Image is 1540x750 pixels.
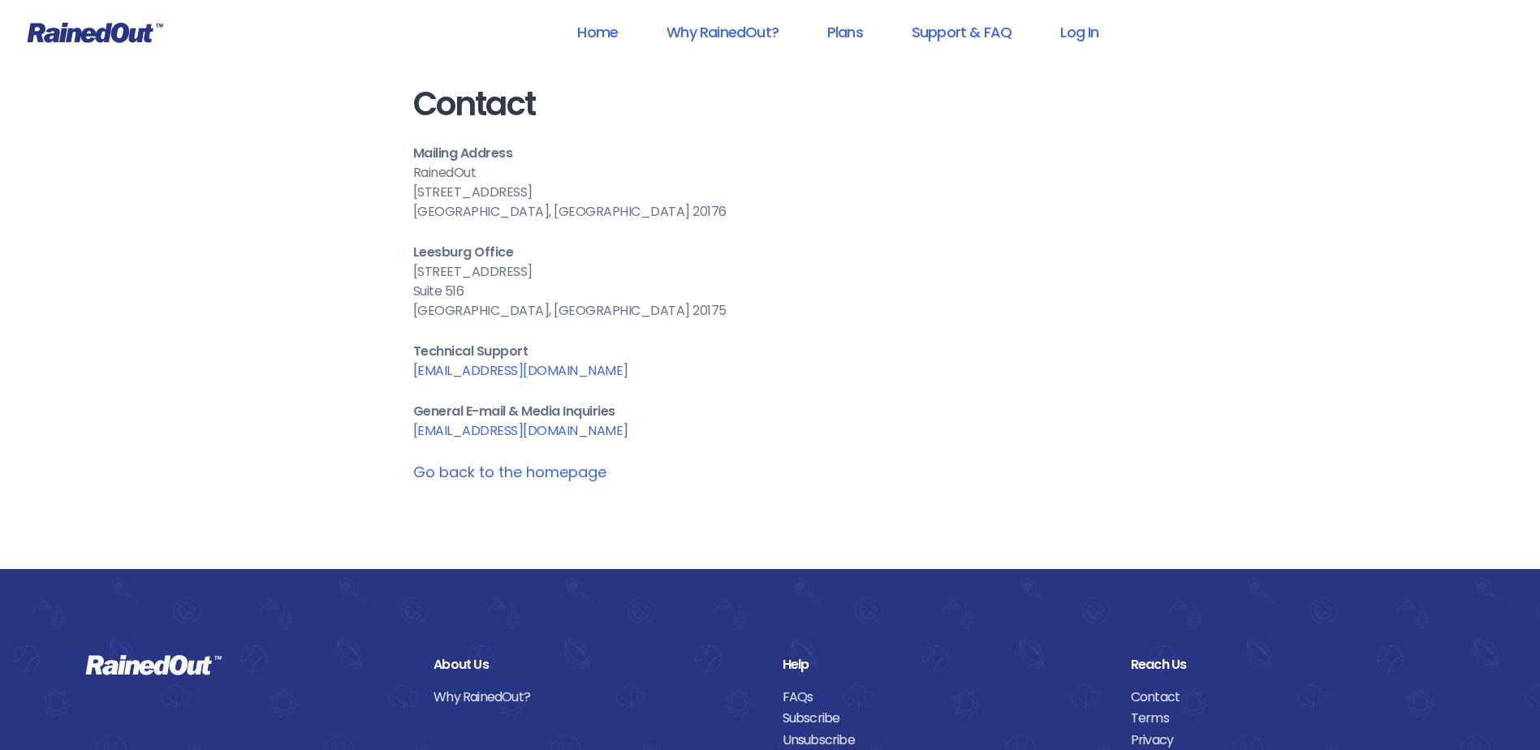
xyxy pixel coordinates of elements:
a: Plans [806,14,884,50]
a: Home [556,14,639,50]
div: About Us [434,654,757,675]
a: [EMAIL_ADDRESS][DOMAIN_NAME] [413,361,628,380]
b: General E-mail & Media Inquiries [413,402,615,420]
a: Why RainedOut? [434,687,757,708]
h1: Contact [413,86,1128,123]
div: Reach Us [1131,654,1455,675]
a: Go back to the homepage [413,462,606,482]
b: Technical Support [413,342,528,360]
a: [EMAIL_ADDRESS][DOMAIN_NAME] [413,421,628,440]
a: Subscribe [783,708,1106,729]
div: RainedOut [413,163,1128,183]
div: Help [783,654,1106,675]
div: [STREET_ADDRESS] [413,183,1128,202]
a: Log In [1039,14,1119,50]
b: Leesburg Office [413,243,514,261]
a: Terms [1131,708,1455,729]
a: FAQs [783,687,1106,708]
b: Mailing Address [413,144,513,162]
div: Suite 516 [413,282,1128,301]
a: Why RainedOut? [645,14,800,50]
div: [GEOGRAPHIC_DATA], [GEOGRAPHIC_DATA] 20176 [413,202,1128,222]
a: Contact [1131,687,1455,708]
div: [STREET_ADDRESS] [413,262,1128,282]
a: Support & FAQ [891,14,1033,50]
div: [GEOGRAPHIC_DATA], [GEOGRAPHIC_DATA] 20175 [413,301,1128,321]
